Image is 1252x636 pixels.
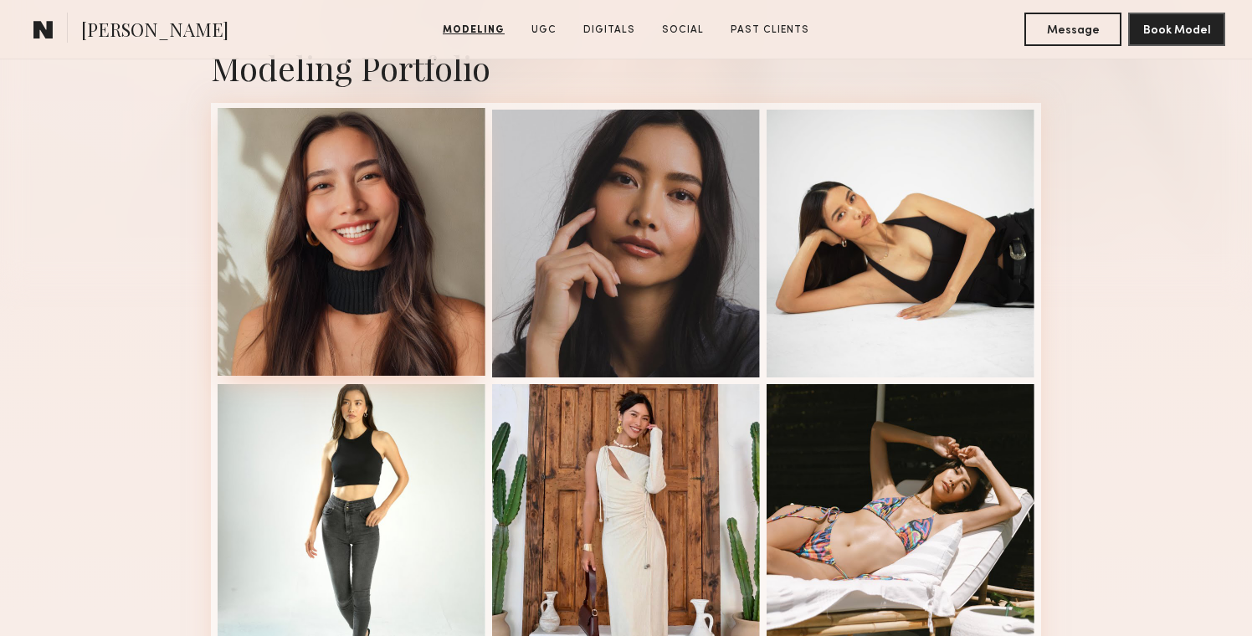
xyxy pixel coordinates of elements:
a: Modeling [436,23,511,38]
a: Social [655,23,711,38]
span: [PERSON_NAME] [81,17,228,46]
a: Digitals [577,23,642,38]
div: Modeling Portfolio [211,45,1041,90]
button: Message [1024,13,1121,46]
button: Book Model [1128,13,1225,46]
a: UGC [525,23,563,38]
a: Book Model [1128,22,1225,36]
a: Past Clients [724,23,816,38]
